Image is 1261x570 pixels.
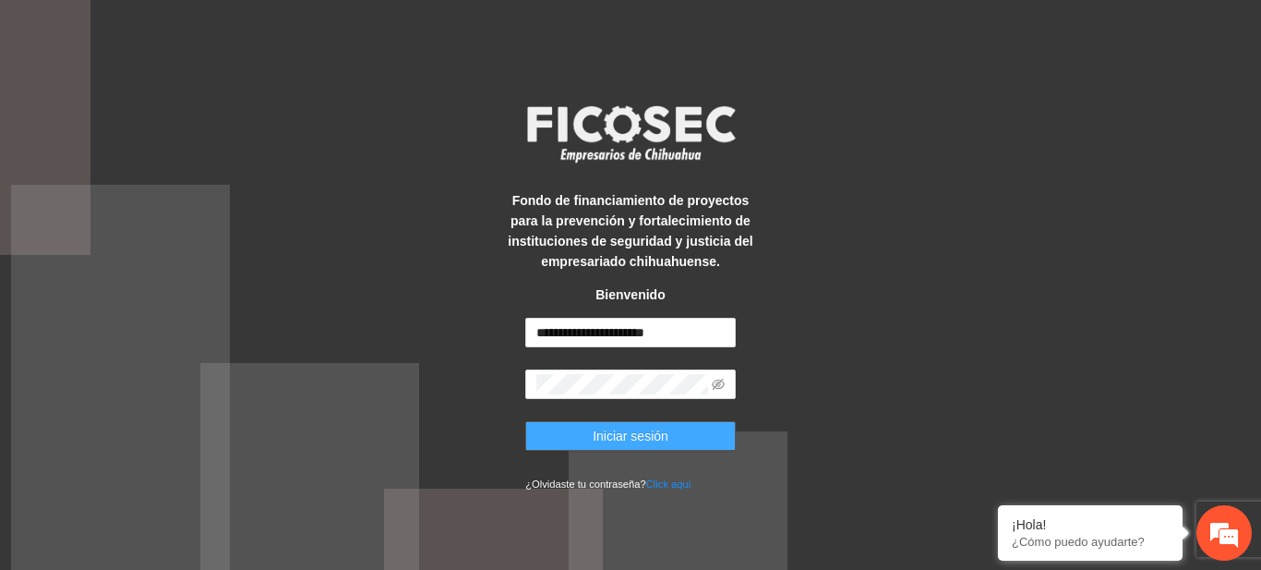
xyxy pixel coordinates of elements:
[96,94,310,118] div: Chatee con nosotros ahora
[1012,535,1169,549] p: ¿Cómo puedo ayudarte?
[303,9,347,54] div: Minimizar ventana de chat en vivo
[595,287,665,302] strong: Bienvenido
[508,193,752,269] strong: Fondo de financiamiento de proyectos para la prevención y fortalecimiento de instituciones de seg...
[9,376,352,441] textarea: Escriba su mensaje y pulse “Intro”
[593,426,668,446] span: Iniciar sesión
[107,182,255,369] span: Estamos en línea.
[646,479,691,490] a: Click aqui
[525,479,691,490] small: ¿Olvidaste tu contraseña?
[712,378,725,391] span: eye-invisible
[525,421,736,451] button: Iniciar sesión
[1012,517,1169,532] div: ¡Hola!
[515,100,746,168] img: logo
